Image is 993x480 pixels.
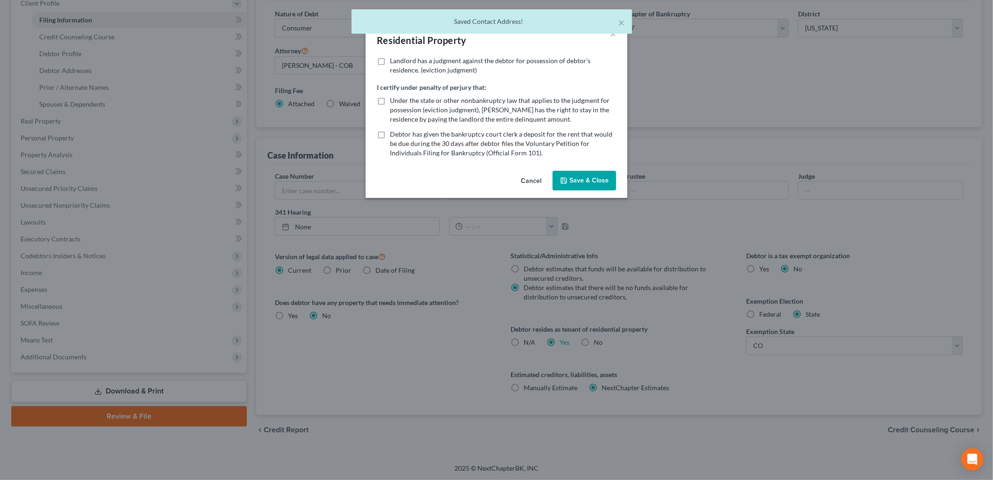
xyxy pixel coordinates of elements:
button: × [610,28,616,39]
button: Save & Close [553,171,616,190]
label: I certify under penalty of perjury that: [377,82,486,92]
div: Saved Contact Address! [359,17,625,26]
span: Debtor has given the bankruptcy court clerk a deposit for the rent that would be due during the 3... [390,130,612,157]
span: Under the state or other nonbankruptcy law that applies to the judgment for possession (eviction ... [390,96,610,123]
div: Open Intercom Messenger [961,448,984,471]
span: Landlord has a judgment against the debtor for possession of debtor’s residence. (eviction judgment) [390,57,590,74]
button: × [618,17,625,28]
button: Cancel [513,172,549,190]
